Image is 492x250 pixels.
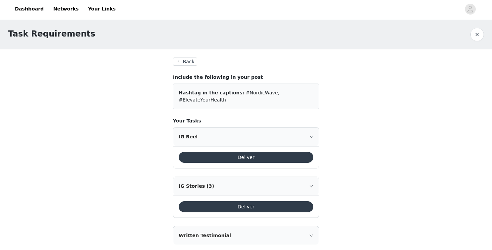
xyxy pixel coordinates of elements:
[309,135,313,139] i: icon: right
[84,1,120,17] a: Your Links
[173,74,319,81] h4: Include the following in your post
[173,177,319,195] div: icon: rightIG Stories (3)
[179,201,313,212] button: Deliver
[8,28,95,40] h1: Task Requirements
[173,128,319,146] div: icon: rightIG Reel
[309,184,313,188] i: icon: right
[309,233,313,237] i: icon: right
[467,4,473,15] div: avatar
[173,226,319,245] div: icon: rightWritten Testimonial
[173,58,197,66] button: Back
[173,117,319,124] h4: Your Tasks
[11,1,48,17] a: Dashboard
[179,152,313,163] button: Deliver
[49,1,83,17] a: Networks
[179,90,244,95] span: Hashtag in the captions:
